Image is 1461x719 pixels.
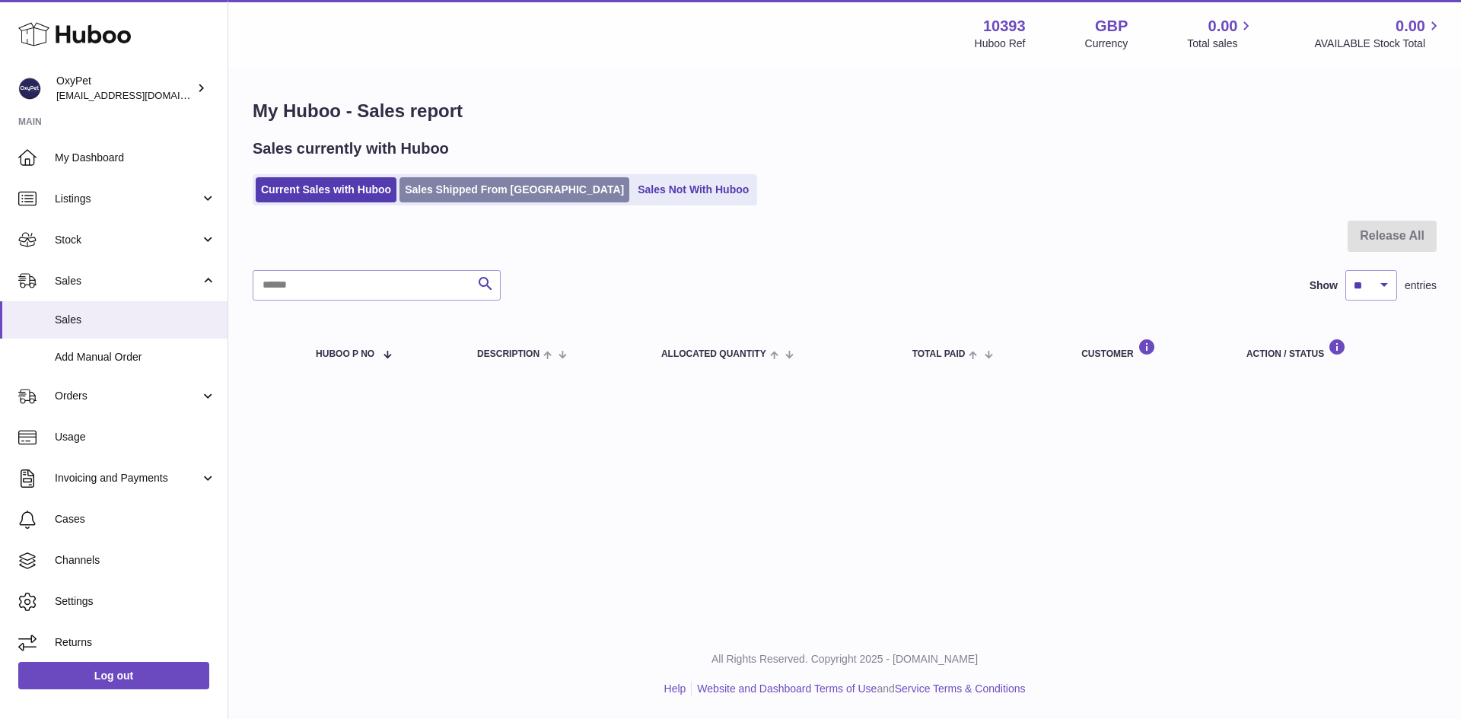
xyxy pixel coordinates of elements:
[55,635,216,650] span: Returns
[55,430,216,444] span: Usage
[55,192,200,206] span: Listings
[55,512,216,527] span: Cases
[692,682,1025,696] li: and
[1405,278,1437,293] span: entries
[1314,16,1443,51] a: 0.00 AVAILABLE Stock Total
[1095,16,1128,37] strong: GBP
[55,151,216,165] span: My Dashboard
[55,274,200,288] span: Sales
[697,682,877,695] a: Website and Dashboard Terms of Use
[983,16,1026,37] strong: 10393
[253,138,449,159] h2: Sales currently with Huboo
[18,77,41,100] img: internalAdmin-10393@internal.huboo.com
[55,389,200,403] span: Orders
[664,682,686,695] a: Help
[55,594,216,609] span: Settings
[1085,37,1128,51] div: Currency
[1310,278,1338,293] label: Show
[316,349,374,359] span: Huboo P no
[399,177,629,202] a: Sales Shipped From [GEOGRAPHIC_DATA]
[55,553,216,568] span: Channels
[1396,16,1425,37] span: 0.00
[895,682,1026,695] a: Service Terms & Conditions
[56,89,224,101] span: [EMAIL_ADDRESS][DOMAIN_NAME]
[477,349,540,359] span: Description
[55,350,216,364] span: Add Manual Order
[1246,339,1421,359] div: Action / Status
[55,233,200,247] span: Stock
[253,99,1437,123] h1: My Huboo - Sales report
[240,652,1449,667] p: All Rights Reserved. Copyright 2025 - [DOMAIN_NAME]
[975,37,1026,51] div: Huboo Ref
[1314,37,1443,51] span: AVAILABLE Stock Total
[256,177,396,202] a: Current Sales with Huboo
[18,662,209,689] a: Log out
[56,74,193,103] div: OxyPet
[1187,37,1255,51] span: Total sales
[1208,16,1238,37] span: 0.00
[1081,339,1216,359] div: Customer
[1187,16,1255,51] a: 0.00 Total sales
[632,177,754,202] a: Sales Not With Huboo
[55,313,216,327] span: Sales
[912,349,966,359] span: Total paid
[55,471,200,485] span: Invoicing and Payments
[661,349,766,359] span: ALLOCATED Quantity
